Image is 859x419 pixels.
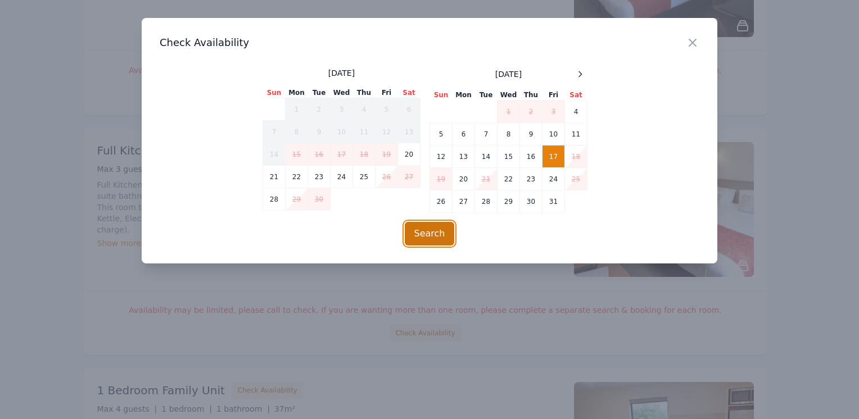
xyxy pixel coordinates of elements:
[475,90,498,101] th: Tue
[376,88,398,98] th: Fri
[430,190,453,213] td: 26
[520,123,542,145] td: 9
[542,190,565,213] td: 31
[308,188,331,211] td: 30
[520,101,542,123] td: 2
[331,88,353,98] th: Wed
[263,188,286,211] td: 28
[353,88,376,98] th: Thu
[328,67,355,79] span: [DATE]
[453,123,475,145] td: 6
[542,168,565,190] td: 24
[263,166,286,188] td: 21
[398,98,421,121] td: 6
[263,121,286,143] td: 7
[498,90,520,101] th: Wed
[475,145,498,168] td: 14
[498,168,520,190] td: 22
[430,90,453,101] th: Sun
[565,90,587,101] th: Sat
[453,190,475,213] td: 27
[520,168,542,190] td: 23
[542,101,565,123] td: 3
[405,222,455,245] button: Search
[398,121,421,143] td: 13
[398,88,421,98] th: Sat
[430,145,453,168] td: 12
[475,123,498,145] td: 7
[286,121,308,143] td: 8
[353,143,376,166] td: 18
[331,166,353,188] td: 24
[308,88,331,98] th: Tue
[308,98,331,121] td: 2
[475,190,498,213] td: 28
[498,101,520,123] td: 1
[331,143,353,166] td: 17
[542,145,565,168] td: 17
[376,98,398,121] td: 5
[286,166,308,188] td: 22
[542,90,565,101] th: Fri
[565,168,587,190] td: 25
[453,145,475,168] td: 13
[565,123,587,145] td: 11
[353,166,376,188] td: 25
[308,143,331,166] td: 16
[286,188,308,211] td: 29
[520,190,542,213] td: 30
[520,90,542,101] th: Thu
[286,88,308,98] th: Mon
[430,123,453,145] td: 5
[430,168,453,190] td: 19
[495,69,522,80] span: [DATE]
[376,143,398,166] td: 19
[453,168,475,190] td: 20
[353,121,376,143] td: 11
[286,98,308,121] td: 1
[453,90,475,101] th: Mon
[498,190,520,213] td: 29
[376,166,398,188] td: 26
[286,143,308,166] td: 15
[331,121,353,143] td: 10
[331,98,353,121] td: 3
[308,166,331,188] td: 23
[520,145,542,168] td: 16
[475,168,498,190] td: 21
[398,166,421,188] td: 27
[398,143,421,166] td: 20
[565,101,587,123] td: 4
[498,123,520,145] td: 8
[308,121,331,143] td: 9
[498,145,520,168] td: 15
[263,88,286,98] th: Sun
[565,145,587,168] td: 18
[542,123,565,145] td: 10
[160,36,699,49] h3: Check Availability
[353,98,376,121] td: 4
[376,121,398,143] td: 12
[263,143,286,166] td: 14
